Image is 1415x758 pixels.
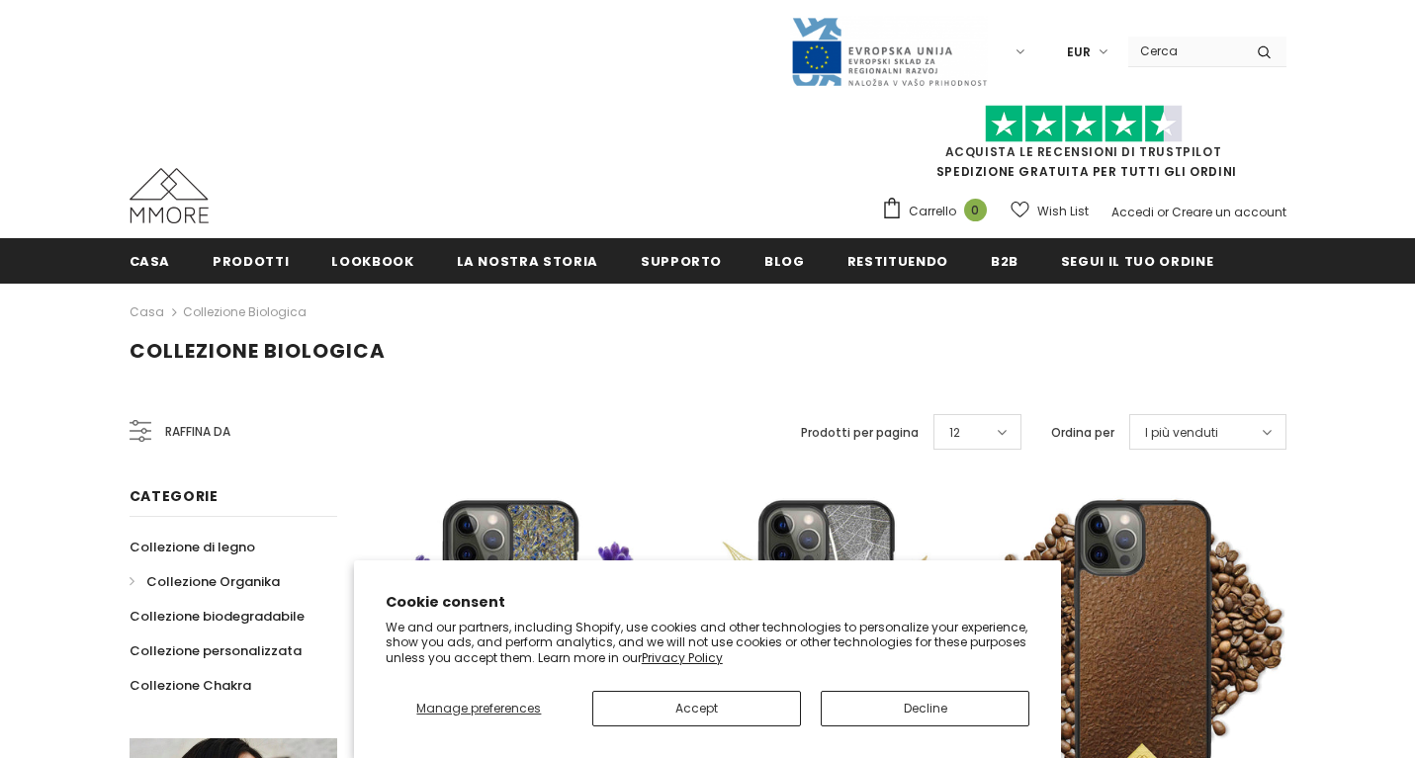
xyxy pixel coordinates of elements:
[991,238,1018,283] a: B2B
[1128,37,1242,65] input: Search Site
[213,252,289,271] span: Prodotti
[130,486,219,506] span: Categorie
[1061,238,1213,283] a: Segui il tuo ordine
[416,700,541,716] span: Manage preferences
[1037,202,1089,221] span: Wish List
[130,564,280,599] a: Collezione Organika
[909,202,956,221] span: Carrello
[801,423,919,443] label: Prodotti per pagina
[1157,204,1169,220] span: or
[642,649,723,666] a: Privacy Policy
[165,421,230,443] span: Raffina da
[641,252,722,271] span: supporto
[130,668,251,703] a: Collezione Chakra
[1111,204,1154,220] a: Accedi
[331,238,413,283] a: Lookbook
[881,197,997,226] a: Carrello 0
[949,423,960,443] span: 12
[130,337,386,365] span: Collezione biologica
[130,530,255,564] a: Collezione di legno
[1011,194,1089,228] a: Wish List
[331,252,413,271] span: Lookbook
[386,592,1030,613] h2: Cookie consent
[146,572,280,591] span: Collezione Organika
[386,691,573,726] button: Manage preferences
[1061,252,1213,271] span: Segui il tuo ordine
[790,16,988,88] img: Javni Razpis
[1172,204,1286,220] a: Creare un account
[991,252,1018,271] span: B2B
[821,691,1029,726] button: Decline
[130,676,251,695] span: Collezione Chakra
[1051,423,1114,443] label: Ordina per
[457,238,598,283] a: La nostra storia
[641,238,722,283] a: supporto
[964,199,987,221] span: 0
[847,238,948,283] a: Restituendo
[592,691,801,726] button: Accept
[130,168,209,223] img: Casi MMORE
[457,252,598,271] span: La nostra storia
[881,114,1286,180] span: SPEDIZIONE GRATUITA PER TUTTI GLI ORDINI
[1067,42,1091,62] span: EUR
[764,252,805,271] span: Blog
[790,42,988,59] a: Javni Razpis
[213,238,289,283] a: Prodotti
[945,143,1222,160] a: Acquista le recensioni di TrustPilot
[130,599,305,633] a: Collezione biodegradabile
[764,238,805,283] a: Blog
[183,303,307,320] a: Collezione biologica
[130,252,171,271] span: Casa
[130,607,305,626] span: Collezione biodegradabile
[130,641,302,660] span: Collezione personalizzata
[1145,423,1218,443] span: I più venduti
[130,538,255,556] span: Collezione di legno
[130,633,302,668] a: Collezione personalizzata
[130,300,164,324] a: Casa
[847,252,948,271] span: Restituendo
[386,620,1030,666] p: We and our partners, including Shopify, use cookies and other technologies to personalize your ex...
[130,238,171,283] a: Casa
[985,105,1183,143] img: Fidati di Pilot Stars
